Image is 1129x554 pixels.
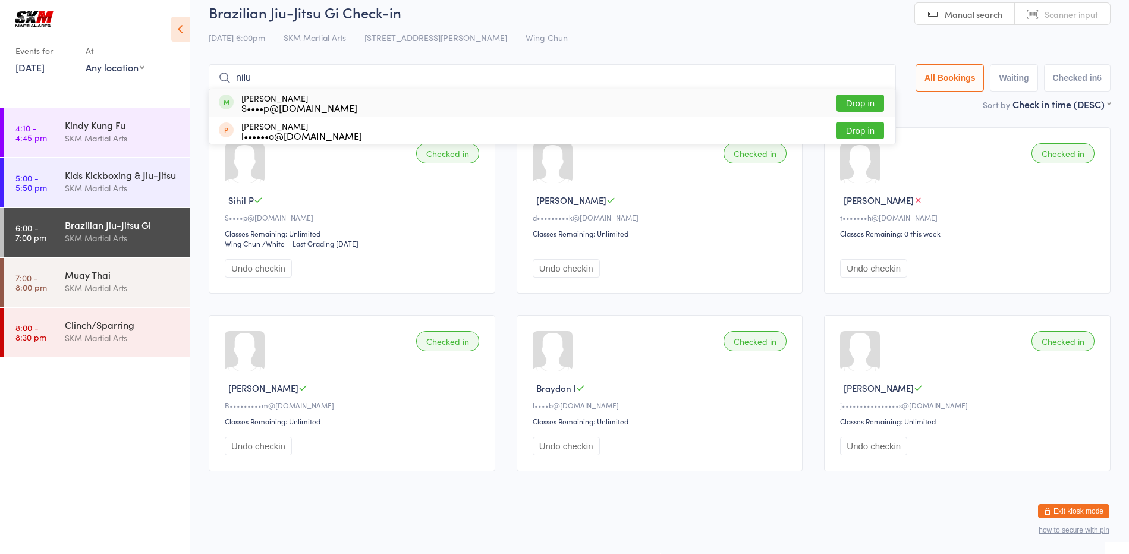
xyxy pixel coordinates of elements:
span: [STREET_ADDRESS][PERSON_NAME] [364,32,507,43]
div: Events for [15,41,74,61]
button: how to secure with pin [1039,526,1109,534]
div: B•••••••••m@[DOMAIN_NAME] [225,400,483,410]
time: 6:00 - 7:00 pm [15,223,46,242]
div: [PERSON_NAME] [241,93,357,112]
div: Muay Thai [65,268,180,281]
label: Sort by [983,99,1010,111]
time: 5:00 - 5:50 pm [15,173,47,192]
div: Classes Remaining: 0 this week [840,228,1098,238]
span: Sihil P [228,194,254,206]
div: l••••b@[DOMAIN_NAME] [533,400,791,410]
a: [DATE] [15,61,45,74]
span: Wing Chun [526,32,568,43]
div: SKM Martial Arts [65,331,180,345]
span: Scanner input [1045,8,1098,20]
div: SKM Martial Arts [65,181,180,195]
span: [PERSON_NAME] [536,194,606,206]
div: Classes Remaining: Unlimited [225,228,483,238]
button: Checked in6 [1044,64,1111,92]
button: Undo checkin [225,437,292,455]
div: Classes Remaining: Unlimited [225,416,483,426]
span: [PERSON_NAME] [844,382,914,394]
button: Drop in [836,95,884,112]
span: [PERSON_NAME] [228,382,298,394]
div: Checked in [724,143,787,163]
a: 5:00 -5:50 pmKids Kickboxing & Jiu-JitsuSKM Martial Arts [4,158,190,207]
div: Kindy Kung Fu [65,118,180,131]
div: Classes Remaining: Unlimited [533,416,791,426]
div: d•••••••••k@[DOMAIN_NAME] [533,212,791,222]
div: Checked in [416,143,479,163]
div: Classes Remaining: Unlimited [840,416,1098,426]
span: Manual search [945,8,1002,20]
div: Clinch/Sparring [65,318,180,331]
div: Wing Chun [225,238,260,248]
div: S••••p@[DOMAIN_NAME] [225,212,483,222]
div: Any location [86,61,144,74]
span: [DATE] 6:00pm [209,32,265,43]
button: Waiting [990,64,1037,92]
button: Undo checkin [840,437,907,455]
span: SKM Martial Arts [284,32,346,43]
div: t•••••••h@[DOMAIN_NAME] [840,212,1098,222]
time: 7:00 - 8:00 pm [15,273,47,292]
button: Undo checkin [840,259,907,278]
a: 4:10 -4:45 pmKindy Kung FuSKM Martial Arts [4,108,190,157]
img: SKM Martial Arts [12,9,56,29]
span: / White – Last Grading [DATE] [262,238,358,248]
div: 6 [1097,73,1102,83]
div: SKM Martial Arts [65,281,180,295]
button: Exit kiosk mode [1038,504,1109,518]
button: Undo checkin [533,259,600,278]
time: 4:10 - 4:45 pm [15,123,47,142]
time: 8:00 - 8:30 pm [15,323,46,342]
div: At [86,41,144,61]
button: Undo checkin [225,259,292,278]
a: 8:00 -8:30 pmClinch/SparringSKM Martial Arts [4,308,190,357]
div: l••••••o@[DOMAIN_NAME] [241,131,362,140]
div: Brazilian Jiu-Jitsu Gi [65,218,180,231]
div: SKM Martial Arts [65,131,180,145]
h2: Brazilian Jiu-Jitsu Gi Check-in [209,2,1111,22]
div: S••••p@[DOMAIN_NAME] [241,103,357,112]
div: Classes Remaining: Unlimited [533,228,791,238]
a: 6:00 -7:00 pmBrazilian Jiu-Jitsu GiSKM Martial Arts [4,208,190,257]
div: j••••••••••••••••s@[DOMAIN_NAME] [840,400,1098,410]
div: [PERSON_NAME] [241,121,362,140]
div: Checked in [724,331,787,351]
div: Checked in [1031,331,1095,351]
div: Checked in [416,331,479,351]
div: Checked in [1031,143,1095,163]
a: 7:00 -8:00 pmMuay ThaiSKM Martial Arts [4,258,190,307]
button: All Bookings [916,64,985,92]
div: Kids Kickboxing & Jiu-Jitsu [65,168,180,181]
div: SKM Martial Arts [65,231,180,245]
div: Check in time (DESC) [1012,97,1111,111]
button: Undo checkin [533,437,600,455]
button: Drop in [836,122,884,139]
span: Braydon l [536,382,576,394]
input: Search [209,64,896,92]
span: [PERSON_NAME] [844,194,914,206]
